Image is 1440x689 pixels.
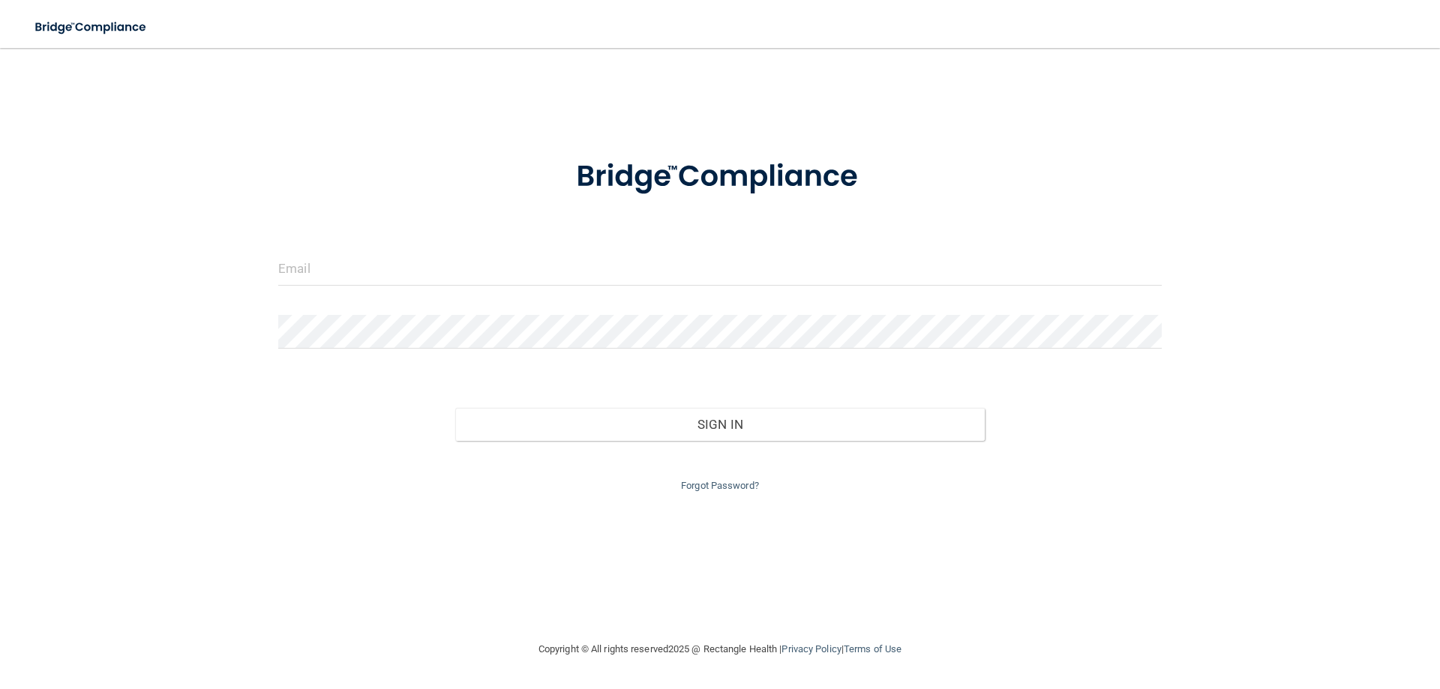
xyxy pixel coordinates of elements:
[446,625,994,673] div: Copyright © All rights reserved 2025 @ Rectangle Health | |
[844,643,901,655] a: Terms of Use
[278,252,1162,286] input: Email
[455,408,985,441] button: Sign In
[781,643,841,655] a: Privacy Policy
[545,138,895,216] img: bridge_compliance_login_screen.278c3ca4.svg
[681,480,759,491] a: Forgot Password?
[22,12,160,43] img: bridge_compliance_login_screen.278c3ca4.svg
